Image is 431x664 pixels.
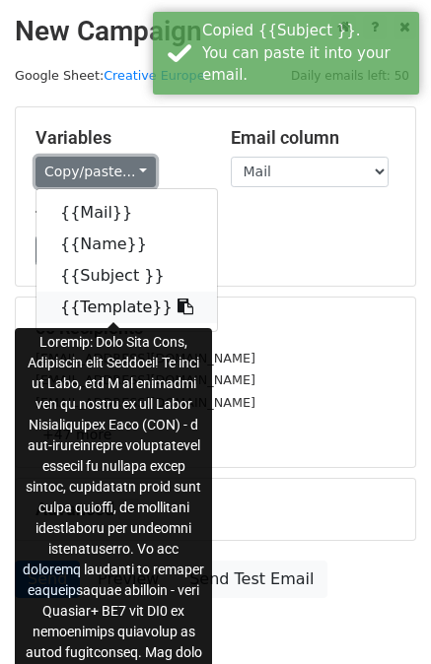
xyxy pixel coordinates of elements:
h5: Advanced [36,498,395,520]
a: {{Subject }} [36,260,217,292]
small: Google Sheet: [15,68,205,83]
a: {{Name}} [36,229,217,260]
small: [EMAIL_ADDRESS][DOMAIN_NAME] [36,372,255,387]
small: [EMAIL_ADDRESS][DOMAIN_NAME] [36,395,255,410]
a: Send Test Email [177,561,326,598]
a: {{Mail}} [36,197,217,229]
a: Creative Europe [104,68,204,83]
h2: New Campaign [15,15,416,48]
h5: Variables [36,127,201,149]
h5: Email column [231,127,396,149]
a: {{Template}} [36,292,217,323]
div: Copied {{Subject }}. You can paste it into your email. [202,20,411,87]
iframe: Chat Widget [332,569,431,664]
small: [EMAIL_ADDRESS][DOMAIN_NAME] [36,351,255,365]
a: Copy/paste... [36,157,156,187]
